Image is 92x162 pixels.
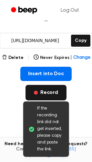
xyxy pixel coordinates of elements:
[27,54,30,62] span: |
[6,4,43,17] a: Beep
[26,85,66,100] button: Record
[2,54,24,61] button: Delete
[37,105,64,153] span: If the recording link did not get inserted, please copy and paste the link.
[70,54,72,61] span: |
[20,67,72,81] button: Insert into Doc
[4,147,88,158] span: Contact us
[71,35,90,47] button: Copy
[54,3,86,18] a: Log Out
[29,147,76,157] a: [EMAIL_ADDRESS][DOMAIN_NAME]
[73,54,90,61] span: Change
[34,54,90,61] button: Never Expires|Change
